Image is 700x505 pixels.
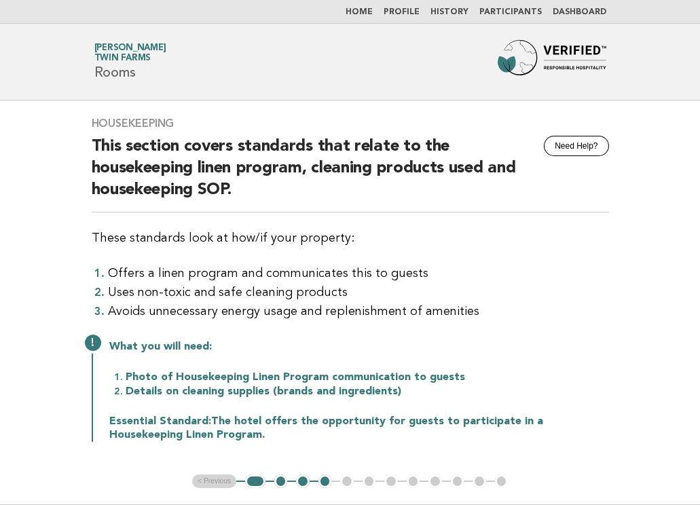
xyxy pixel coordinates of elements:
a: Home [346,8,373,16]
a: [PERSON_NAME]Twin Farms [94,43,166,62]
a: Dashboard [553,8,606,16]
button: 2 [274,474,288,488]
p: The hotel offers the opportunity for guests to participate in a Housekeeping Linen Program. [109,415,609,442]
a: Participants [479,8,542,16]
li: Avoids unnecessary energy usage and replenishment of amenities [108,302,609,321]
h3: Housekeeping [92,117,609,130]
li: Photo of Housekeeping Linen Program communication to guests [126,370,609,384]
h1: Rooms [94,44,166,79]
button: 3 [296,474,310,488]
button: Need Help? [544,136,608,156]
li: Uses non-toxic and safe cleaning products [108,283,609,302]
button: 4 [318,474,332,488]
button: 1 [245,474,265,488]
strong: Essential Standard: [109,416,211,427]
li: Offers a linen program and communicates this to guests [108,264,609,283]
img: Forbes Travel Guide [498,40,606,83]
h2: This section covers standards that relate to the housekeeping linen program, cleaning products us... [92,136,609,212]
span: Twin Farms [94,54,151,63]
p: What you will need: [109,340,609,354]
a: History [430,8,468,16]
a: Profile [384,8,420,16]
li: Details on cleaning supplies (brands and ingredients) [126,384,609,398]
p: These standards look at how/if your property: [92,229,609,248]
